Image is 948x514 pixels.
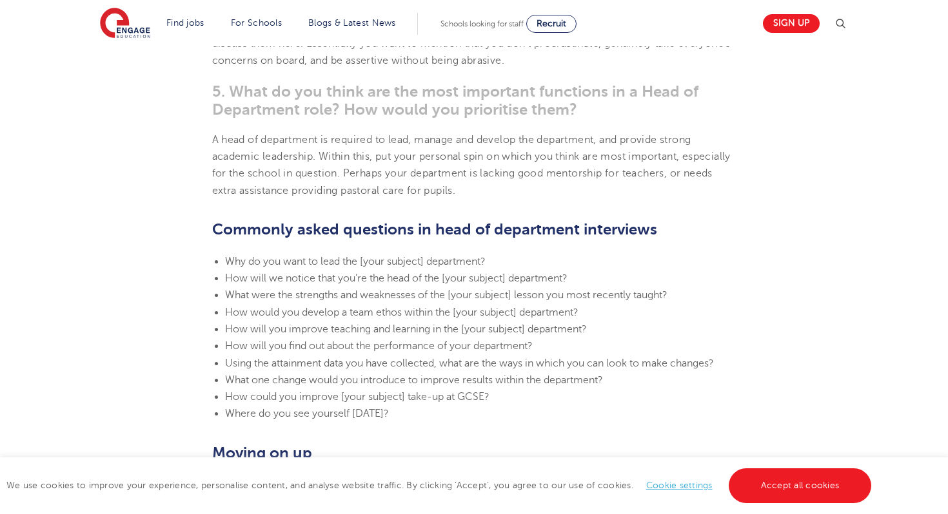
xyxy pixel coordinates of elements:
span: A head of department is required to lead, manage and develop the department, and provide strong a... [212,134,731,196]
a: Sign up [763,14,820,33]
span: How would you develop a team ethos within the [your subject] department? [225,307,578,318]
a: Cookie settings [646,481,713,490]
span: What were the strengths and weaknesses of the [your subject] lesson you most recently taught? [225,289,667,301]
span: What one change would you introduce to improve results within the department? [225,374,603,386]
span: 5. What do you think are the most important functions in a Head of Department role? How would you... [212,82,698,119]
span: Why do you want to lead the [your subject] department? [225,256,486,267]
span: Where do you see yourself [DATE]? [225,408,389,419]
span: How will you improve teaching and learning in the [your subject] department? [225,323,587,335]
a: Accept all cookies [729,468,872,503]
span: How could you improve [your subject] take-up at GCSE? [225,391,489,403]
span: Schools looking for staff [440,19,524,28]
a: Find jobs [166,18,204,28]
h2: Commonly asked questions in head of department interviews [212,218,736,240]
a: Recruit [526,15,577,33]
span: Using the attainment data you have collected, what are the ways in which you can look to make cha... [225,357,714,369]
span: We use cookies to improve your experience, personalise content, and analyse website traffic. By c... [6,481,874,490]
a: Blogs & Latest News [308,18,396,28]
span: How will you find out about the performance of your department? [225,340,533,352]
b: Moving on up [212,444,312,462]
span: How will we notice that you’re the head of the [your subject] department? [225,272,568,284]
img: Engage Education [100,8,150,40]
a: For Schools [231,18,282,28]
span: Recruit [537,19,566,28]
